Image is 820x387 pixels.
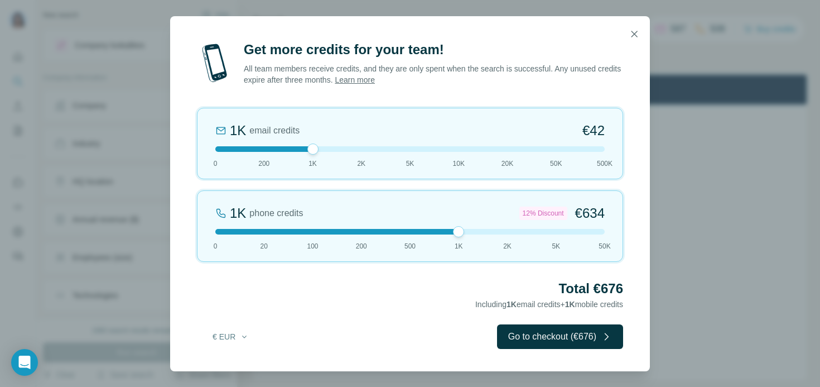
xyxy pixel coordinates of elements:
img: mobile-phone [197,41,233,85]
div: Upgrade plan for full access to Surfe [199,2,356,27]
span: 50K [599,241,610,251]
button: € EUR [205,327,257,347]
span: 0 [214,159,218,169]
span: 1K [565,300,575,309]
span: 200 [258,159,269,169]
span: 2K [357,159,365,169]
span: 20K [501,159,513,169]
span: phone credits [249,207,303,220]
span: 1K [308,159,317,169]
span: 500K [597,159,612,169]
span: 500 [404,241,416,251]
span: 5K [406,159,414,169]
span: 0 [214,241,218,251]
span: 1K [507,300,517,309]
div: 1K [230,204,246,222]
span: 100 [307,241,318,251]
span: 10K [453,159,465,169]
span: email credits [249,124,300,137]
a: Learn more [335,75,375,84]
h2: Total €676 [197,280,623,298]
span: €42 [582,122,605,140]
span: 200 [356,241,367,251]
span: 50K [550,159,562,169]
span: 1K [455,241,463,251]
div: 1K [230,122,246,140]
div: 12% Discount [519,207,567,220]
span: Including email credits + mobile credits [475,300,623,309]
div: Open Intercom Messenger [11,349,38,376]
span: 2K [503,241,512,251]
span: 5K [552,241,560,251]
button: Go to checkout (€676) [497,324,623,349]
p: All team members receive credits, and they are only spent when the search is successful. Any unus... [244,63,623,85]
span: 20 [261,241,268,251]
span: €634 [575,204,605,222]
